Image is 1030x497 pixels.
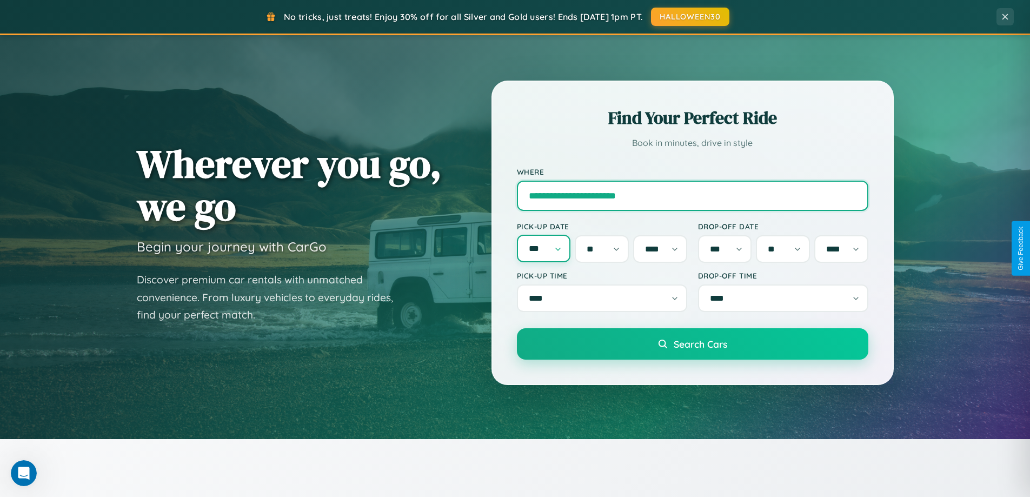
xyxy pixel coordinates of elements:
[284,11,643,22] span: No tricks, just treats! Enjoy 30% off for all Silver and Gold users! Ends [DATE] 1pm PT.
[137,271,407,324] p: Discover premium car rentals with unmatched convenience. From luxury vehicles to everyday rides, ...
[651,8,729,26] button: HALLOWEEN30
[517,135,868,151] p: Book in minutes, drive in style
[698,271,868,280] label: Drop-off Time
[517,271,687,280] label: Pick-up Time
[1017,227,1025,270] div: Give Feedback
[517,106,868,130] h2: Find Your Perfect Ride
[517,222,687,231] label: Pick-up Date
[698,222,868,231] label: Drop-off Date
[137,238,327,255] h3: Begin your journey with CarGo
[674,338,727,350] span: Search Cars
[11,460,37,486] iframe: Intercom live chat
[517,167,868,176] label: Where
[137,142,442,228] h1: Wherever you go, we go
[517,328,868,360] button: Search Cars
